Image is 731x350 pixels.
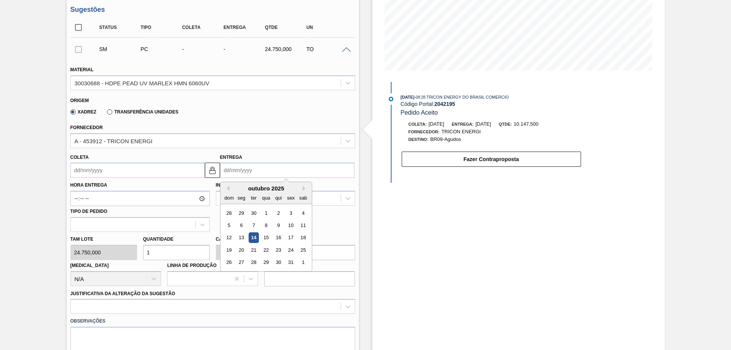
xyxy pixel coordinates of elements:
div: qua [261,193,271,203]
span: Qtde: [499,122,512,126]
div: Choose sábado, 11 de outubro de 2025 [298,220,308,230]
div: Choose quinta-feira, 23 de outubro de 2025 [273,245,283,255]
div: Qtde [263,25,309,30]
div: Choose domingo, 26 de outubro de 2025 [224,257,234,268]
div: Choose domingo, 28 de setembro de 2025 [224,208,234,218]
div: Choose terça-feira, 7 de outubro de 2025 [248,220,259,230]
div: Choose sexta-feira, 3 de outubro de 2025 [286,208,296,218]
label: Observações [70,316,355,327]
div: Choose sábado, 18 de outubro de 2025 [298,233,308,243]
button: Fazer Contraproposta [402,152,581,167]
span: : TRICON ENERGY DO BRASIL COMERCIO [425,95,509,99]
label: Quantidade [143,237,174,242]
div: - [222,46,268,52]
div: Choose domingo, 19 de outubro de 2025 [224,245,234,255]
div: Sugestão Manual [97,46,144,52]
div: Choose sábado, 4 de outubro de 2025 [298,208,308,218]
div: Choose quarta-feira, 1 de outubro de 2025 [261,208,271,218]
label: Linha de Produção [167,263,217,268]
div: Choose sábado, 25 de outubro de 2025 [298,245,308,255]
div: Choose segunda-feira, 29 de setembro de 2025 [236,208,246,218]
div: Choose quinta-feira, 2 de outubro de 2025 [273,208,283,218]
div: Choose sexta-feira, 24 de outubro de 2025 [286,245,296,255]
button: Previous Month [224,186,230,191]
button: Next Month [303,186,308,191]
div: Código Portal: [401,101,581,107]
div: Choose domingo, 12 de outubro de 2025 [224,233,234,243]
div: seg [236,193,246,203]
div: Coleta [180,25,226,30]
div: 24.750,000 [263,46,309,52]
strong: 2042195 [434,101,455,107]
label: Xadrez [70,109,97,115]
div: month 2025-10 [223,207,309,268]
div: Status [97,25,144,30]
span: Pedido Aceito [401,109,438,116]
span: [DATE] [476,121,491,127]
div: Choose sexta-feira, 17 de outubro de 2025 [286,233,296,243]
div: Choose quinta-feira, 16 de outubro de 2025 [273,233,283,243]
div: Choose terça-feira, 21 de outubro de 2025 [248,245,259,255]
label: Tam lote [70,234,137,245]
div: Choose terça-feira, 14 de outubro de 2025 [248,233,259,243]
label: Fornecedor [70,125,103,130]
label: Carros [216,237,236,242]
div: sex [286,193,296,203]
div: Choose segunda-feira, 20 de outubro de 2025 [236,245,246,255]
div: Choose quarta-feira, 22 de outubro de 2025 [261,245,271,255]
div: - [180,46,226,52]
div: Choose terça-feira, 28 de outubro de 2025 [248,257,259,268]
div: Choose segunda-feira, 27 de outubro de 2025 [236,257,246,268]
div: Choose sexta-feira, 31 de outubro de 2025 [286,257,296,268]
div: Choose domingo, 5 de outubro de 2025 [224,220,234,230]
div: dom [224,193,234,203]
label: Justificativa da Alteração da Sugestão [70,291,176,296]
label: [MEDICAL_DATA] [70,263,109,268]
span: 10.147,500 [514,121,538,127]
label: Material [70,67,94,72]
input: dd/mm/yyyy [220,163,354,178]
div: ter [248,193,259,203]
span: TRICON ENERGI [441,129,480,134]
div: Choose quarta-feira, 8 de outubro de 2025 [261,220,271,230]
label: Origem [70,98,89,103]
div: 30030688 - HDPE PEAD UV MARLEX HMN 6060UV [75,80,209,86]
div: Choose segunda-feira, 6 de outubro de 2025 [236,220,246,230]
span: - 08:28 [415,95,425,99]
div: Tipo [139,25,185,30]
div: Choose terça-feira, 30 de setembro de 2025 [248,208,259,218]
span: Fornecedor: [409,129,440,134]
h3: Sugestões [70,6,355,14]
button: locked [205,163,220,178]
div: Entrega [222,25,268,30]
div: Choose sexta-feira, 10 de outubro de 2025 [286,220,296,230]
span: [DATE] [429,121,444,127]
input: dd/mm/yyyy [70,163,205,178]
span: BR09-Agudos [430,136,461,142]
div: Choose quarta-feira, 15 de outubro de 2025 [261,233,271,243]
div: Choose sábado, 1 de novembro de 2025 [298,257,308,268]
div: outubro 2025 [220,185,312,192]
div: sab [298,193,308,203]
img: locked [208,166,217,175]
div: Choose quinta-feira, 9 de outubro de 2025 [273,220,283,230]
div: UN [305,25,351,30]
span: Destino: [409,137,429,142]
div: Choose quarta-feira, 29 de outubro de 2025 [261,257,271,268]
label: Entrega [220,155,243,160]
label: Hora Entrega [70,180,210,191]
img: atual [389,97,393,101]
span: [DATE] [401,95,414,99]
div: Choose segunda-feira, 13 de outubro de 2025 [236,233,246,243]
label: Incoterm [216,182,240,188]
span: Entrega: [452,122,474,126]
label: Tipo de pedido [70,209,107,214]
label: Transferência Unidades [107,109,178,115]
div: qui [273,193,283,203]
div: A - 453912 - TRICON ENERGI [75,137,153,144]
div: Pedido de Compra [139,46,185,52]
div: Choose quinta-feira, 30 de outubro de 2025 [273,257,283,268]
span: Coleta: [409,122,427,126]
label: Coleta [70,155,89,160]
div: TO [305,46,351,52]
